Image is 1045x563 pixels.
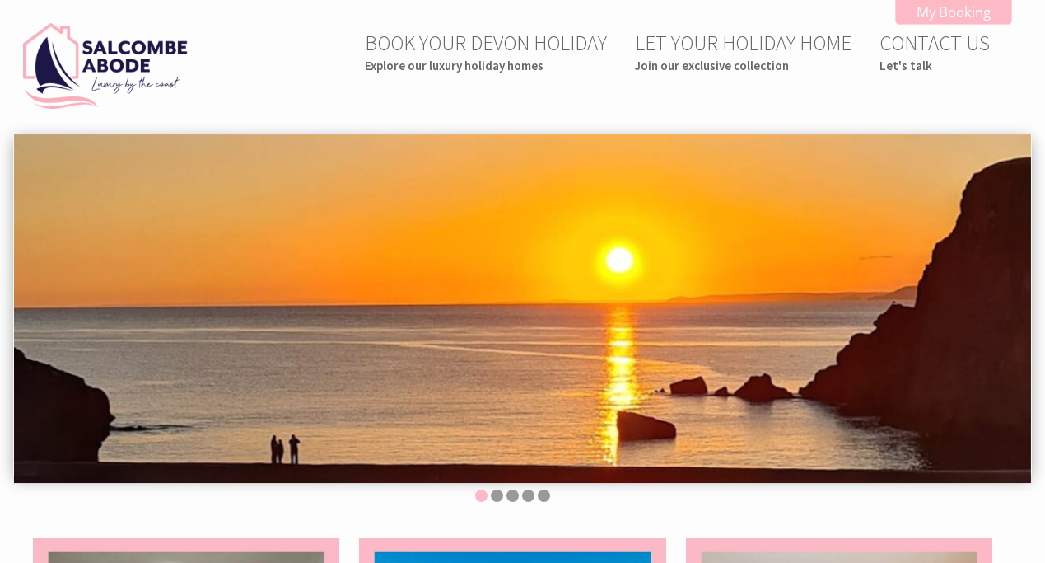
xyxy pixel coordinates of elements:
[879,58,990,73] small: Let's talk
[635,58,851,73] small: Join our exclusive collection
[879,30,990,73] a: CONTACT USLet's talk
[635,30,851,73] a: LET YOUR HOLIDAY HOMEJoin our exclusive collection
[365,58,607,73] small: Explore our luxury holiday homes
[365,30,607,73] a: BOOK YOUR DEVON HOLIDAYExplore our luxury holiday homes
[23,23,188,109] img: Salcombe Abode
